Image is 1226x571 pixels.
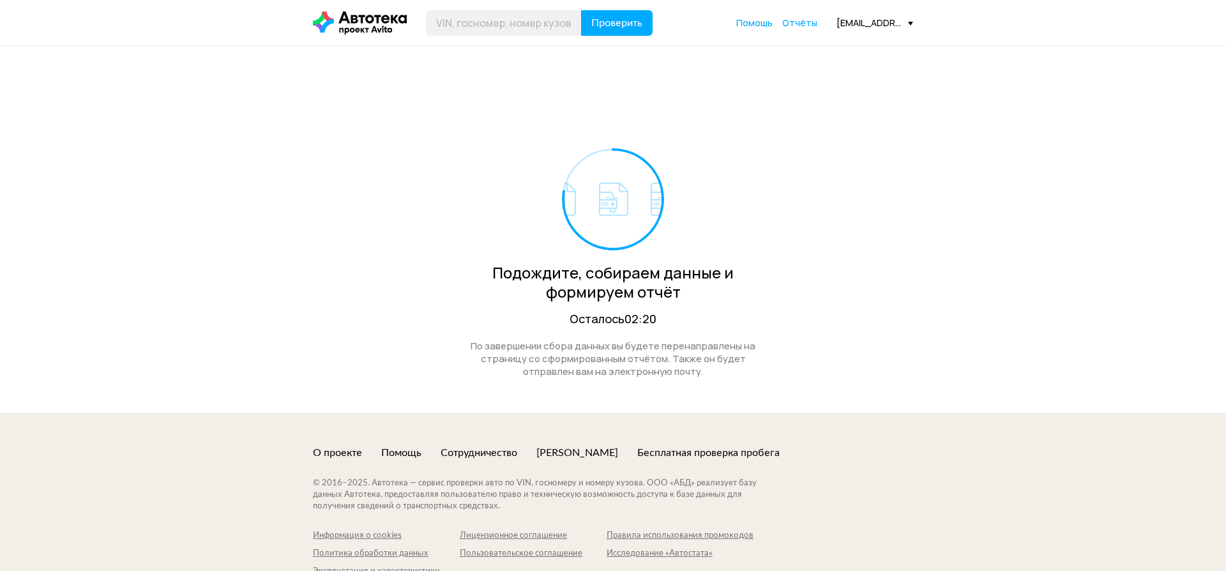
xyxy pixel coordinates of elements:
div: © 2016– 2025 . Автотека — сервис проверки авто по VIN, госномеру и номеру кузова. ООО «АБД» реали... [313,478,782,512]
a: Исследование «Автостата» [607,548,753,560]
a: Сотрудничество [441,446,517,460]
div: [EMAIL_ADDRESS][DOMAIN_NAME] [836,17,913,29]
a: Лицензионное соглашение [460,530,607,542]
a: Отчёты [782,17,817,29]
a: [PERSON_NAME] [536,446,618,460]
button: Проверить [581,10,653,36]
div: По завершении сбора данных вы будете перенаправлены на страницу со сформированным отчётом. Также ... [457,340,769,378]
a: О проекте [313,446,362,460]
input: VIN, госномер, номер кузова [426,10,582,36]
a: Бесплатная проверка пробега [637,446,780,460]
a: Правила использования промокодов [607,530,753,542]
span: Проверить [591,18,642,28]
a: Пользовательское соглашение [460,548,607,560]
div: Осталось 02:20 [457,311,769,327]
a: Помощь [381,446,421,460]
a: Информация о cookies [313,530,460,542]
a: Помощь [736,17,773,29]
div: Подождите, собираем данные и формируем отчёт [457,263,769,301]
a: Политика обработки данных [313,548,460,560]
